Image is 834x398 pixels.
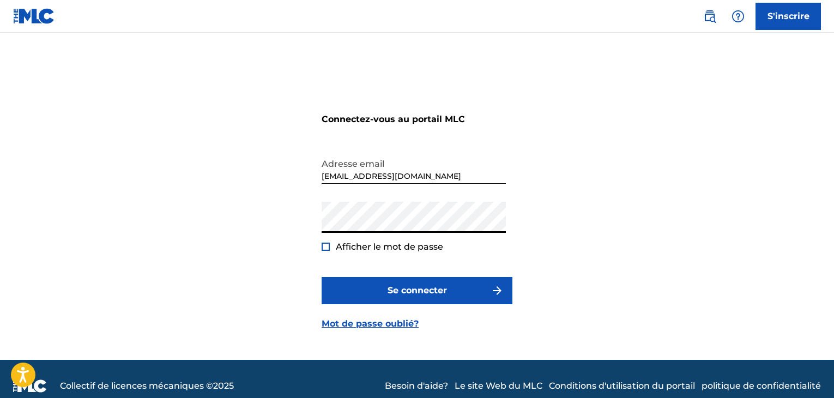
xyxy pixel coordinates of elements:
font: Collectif de licences mécaniques © [60,381,213,391]
font: Besoin d'aide? [385,381,448,391]
font: S'inscrire [767,11,809,21]
font: politique de confidentialité [702,381,821,391]
font: Se connecter [388,285,447,296]
font: Afficher le mot de passe [336,242,443,252]
a: S'inscrire [756,3,821,30]
iframe: Widget de discussion [779,346,834,398]
font: 2025 [213,381,234,391]
img: Logo du MLC [13,8,55,24]
a: Conditions d'utilisation du portail [549,379,695,393]
img: logo [13,379,47,393]
font: Le site Web du MLC [455,381,542,391]
font: Mot de passe oublié? [322,318,419,329]
button: Se connecter [322,277,512,304]
font: Conditions d'utilisation du portail [549,381,695,391]
div: Aide [727,5,749,27]
font: Connectez-vous au portail MLC [322,114,465,124]
a: Recherche publique [699,5,721,27]
a: Le site Web du MLC [455,379,542,393]
img: aide [732,10,745,23]
a: Mot de passe oublié? [322,317,419,330]
a: Besoin d'aide? [385,379,448,393]
img: recherche [703,10,716,23]
img: f7272a7cc735f4ea7f67.svg [491,284,504,297]
a: politique de confidentialité [702,379,821,393]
